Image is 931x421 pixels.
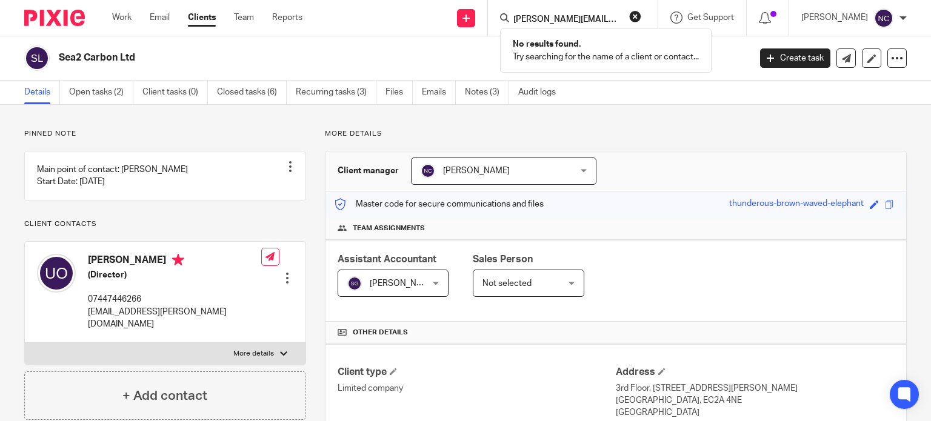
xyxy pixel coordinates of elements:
[353,224,425,233] span: Team assignments
[353,328,408,337] span: Other details
[142,81,208,104] a: Client tasks (0)
[37,254,76,293] img: svg%3E
[24,10,85,26] img: Pixie
[88,306,261,331] p: [EMAIL_ADDRESS][PERSON_NAME][DOMAIN_NAME]
[518,81,565,104] a: Audit logs
[24,45,50,71] img: svg%3E
[150,12,170,24] a: Email
[347,276,362,291] img: svg%3E
[88,293,261,305] p: 07447446266
[24,219,306,229] p: Client contacts
[801,12,868,24] p: [PERSON_NAME]
[338,254,436,264] span: Assistant Accountant
[629,10,641,22] button: Clear
[874,8,893,28] img: svg%3E
[338,165,399,177] h3: Client manager
[296,81,376,104] a: Recurring tasks (3)
[335,198,544,210] p: Master code for secure communications and files
[370,279,436,288] span: [PERSON_NAME]
[473,254,533,264] span: Sales Person
[59,51,606,64] h2: Sea2 Carbon Ltd
[760,48,830,68] a: Create task
[465,81,509,104] a: Notes (3)
[88,254,261,269] h4: [PERSON_NAME]
[69,81,133,104] a: Open tasks (2)
[172,254,184,266] i: Primary
[112,12,132,24] a: Work
[616,406,894,419] p: [GEOGRAPHIC_DATA]
[272,12,302,24] a: Reports
[88,269,261,281] h5: (Director)
[422,81,456,104] a: Emails
[687,13,734,22] span: Get Support
[512,15,621,25] input: Search
[616,382,894,394] p: 3rd Floor, [STREET_ADDRESS][PERSON_NAME]
[338,366,616,379] h4: Client type
[338,382,616,394] p: Limited company
[24,81,60,104] a: Details
[233,349,274,359] p: More details
[188,12,216,24] a: Clients
[729,197,864,211] div: thunderous-brown-waved-elephant
[482,279,532,288] span: Not selected
[443,167,510,175] span: [PERSON_NAME]
[421,164,435,178] img: svg%3E
[325,129,907,139] p: More details
[24,129,306,139] p: Pinned note
[217,81,287,104] a: Closed tasks (6)
[616,394,894,406] p: [GEOGRAPHIC_DATA], EC2A 4NE
[385,81,413,104] a: Files
[122,386,207,405] h4: + Add contact
[616,366,894,379] h4: Address
[234,12,254,24] a: Team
